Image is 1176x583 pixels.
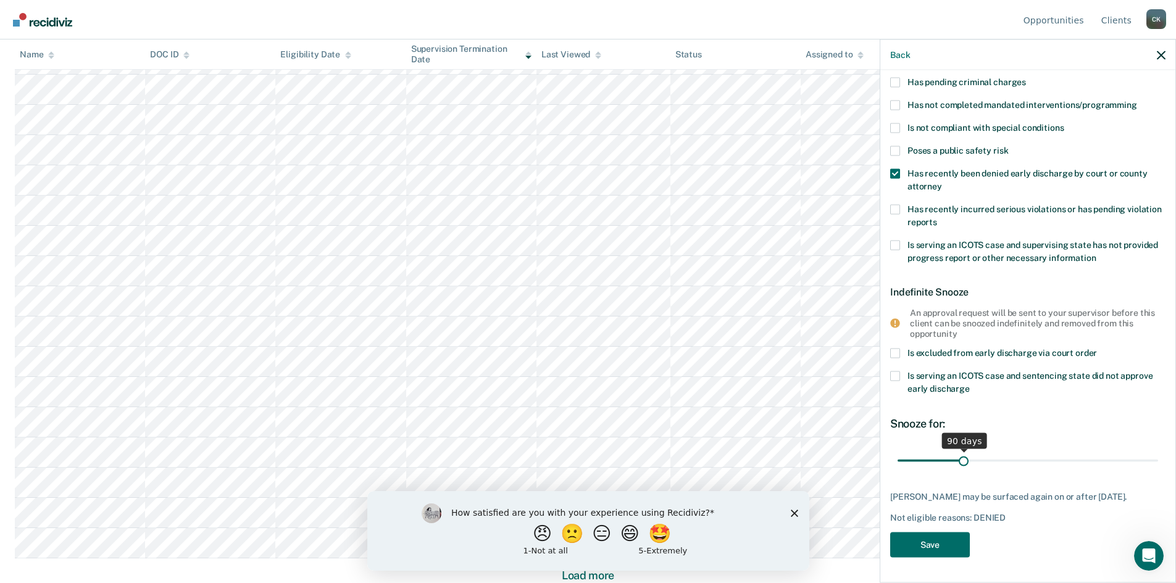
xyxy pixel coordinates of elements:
span: Is excluded from early discharge via court order [907,348,1097,358]
button: Save [890,532,970,558]
span: Is serving an ICOTS case and supervising state has not provided progress report or other necessar... [907,239,1158,262]
span: Is not compliant with special conditions [907,122,1064,132]
button: Back [890,49,910,60]
div: Last Viewed [541,49,601,60]
button: Profile dropdown button [1146,9,1166,29]
div: DOC ID [150,49,190,60]
div: Indefinite Snooze [890,276,1166,307]
div: Supervision Termination Date [411,44,532,65]
div: An approval request will be sent to your supervisor before this client can be snoozed indefinitel... [910,307,1156,338]
div: [PERSON_NAME] may be surfaced again on or after [DATE]. [890,491,1166,502]
span: Has recently incurred serious violations or has pending violation reports [907,204,1162,226]
img: Recidiviz [13,13,72,27]
span: Has pending criminal charges [907,76,1026,86]
div: C K [1146,9,1166,29]
iframe: Intercom live chat [1134,541,1164,571]
button: Load more [558,568,618,583]
div: Name [20,49,54,60]
span: Has recently been denied early discharge by court or county attorney [907,168,1148,191]
span: Has not completed mandated interventions/programming [907,99,1137,109]
div: Not eligible reasons: DENIED [890,512,1166,523]
div: Assigned to [806,49,864,60]
span: Is serving an ICOTS case and sentencing state did not approve early discharge [907,371,1153,394]
div: Eligibility Date [280,49,351,60]
div: 90 days [942,433,987,449]
span: Poses a public safety risk [907,145,1008,155]
div: Status [675,49,702,60]
iframe: Survey by Kim from Recidiviz [367,491,809,571]
div: Snooze for: [890,417,1166,431]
